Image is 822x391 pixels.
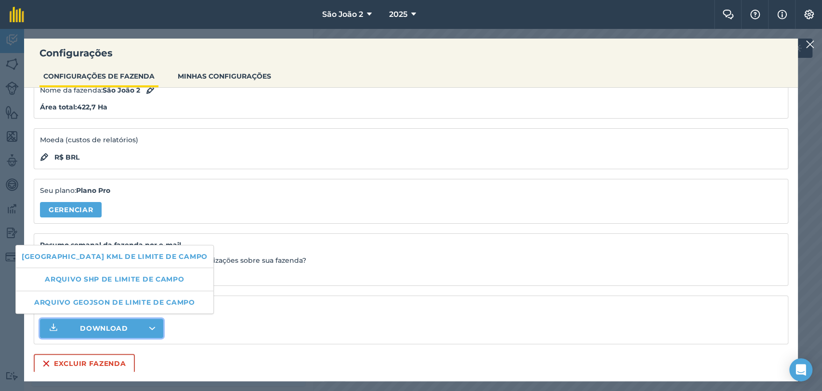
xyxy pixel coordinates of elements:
[749,10,761,19] img: Um ícone de ponto de interrogação
[54,359,126,368] font: Excluir fazenda
[806,39,814,50] img: svg+xml;base64,PHN2ZyB4bWxucz0iaHR0cDovL3d3dy53My5vcmcvMjAwMC9zdmciIHdpZHRoPSIyMiIgaGVpZ2h0PSIzMC...
[389,10,407,19] font: 2025
[76,186,110,195] font: Plano Pro
[40,241,181,249] font: Resumo semanal da fazenda por e-mail
[16,291,213,313] button: Arquivo GeoJSON de limite de campo
[146,84,155,96] img: svg+xml;base64,PHN2ZyB4bWxucz0iaHR0cDovL3d3dy53My5vcmcvMjAwMC9zdmciIHdpZHRoPSIxOCIgaGVpZ2h0PSIyNC...
[80,324,128,333] font: Download
[22,252,208,261] font: [GEOGRAPHIC_DATA] KML de limite de campo
[98,103,107,111] font: Ha
[803,10,815,19] img: Um ícone de engrenagem
[77,103,96,111] font: 422,7
[40,103,75,111] font: Área total
[103,86,140,94] font: São João 2
[40,135,138,144] font: Moeda (custos de relatórios)
[16,268,213,290] button: Arquivo Shp de limite de campo
[16,245,213,268] button: [GEOGRAPHIC_DATA] KML de limite de campo
[322,10,363,19] font: São João 2
[40,86,101,94] font: Nome da fazenda
[39,47,113,59] font: Configurações
[43,72,155,81] font: CONFIGURAÇÕES DE FAZENDA
[54,153,64,162] font: R$
[178,72,271,81] font: MINHAS CONFIGURAÇÕES
[722,10,734,19] img: Dois balões de fala sobrepostos ao balão da esquerda na frente
[101,86,103,94] font: :
[45,275,184,283] font: Arquivo Shp de limite de campo
[40,151,49,163] img: svg+xml;base64,PHN2ZyB4bWxucz0iaHR0cDovL3d3dy53My5vcmcvMjAwMC9zdmciIHdpZHRoPSIxOCIgaGVpZ2h0PSIyNC...
[777,9,787,20] img: svg+xml;base64,PHN2ZyB4bWxucz0iaHR0cDovL3d3dy53My5vcmcvMjAwMC9zdmciIHdpZHRoPSIxNyIgaGVpZ2h0PSIxNy...
[789,358,812,381] div: Abra o Intercom Messenger
[49,205,93,214] font: Gerenciar
[42,358,50,369] img: svg+xml;base64,PHN2ZyB4bWxucz0iaHR0cDovL3d3dy53My5vcmcvMjAwMC9zdmciIHdpZHRoPSIxNiIgaGVpZ2h0PSIyNC...
[65,153,79,162] font: BRL
[34,298,195,307] font: Arquivo GeoJSON de limite de campo
[75,103,77,111] font: :
[10,7,24,22] img: Logotipo fieldmargin
[40,186,76,195] font: Seu plano:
